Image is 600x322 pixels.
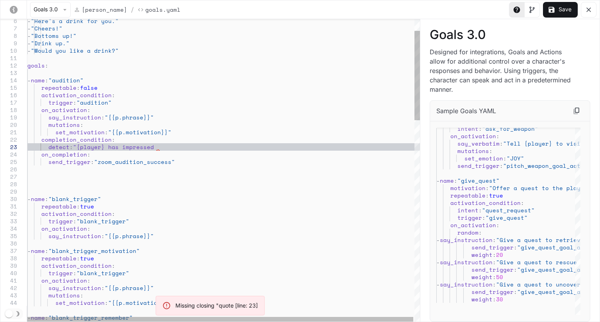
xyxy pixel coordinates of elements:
div: 34 [0,225,17,232]
span: : [500,139,503,148]
div: 43 [0,292,17,299]
span: on_activation [41,276,87,285]
div: 19 [0,114,17,121]
span: trigger [457,213,482,222]
span: : [496,221,500,229]
span: repeatable [41,202,77,210]
div: 44 [0,299,17,306]
span: intent [457,206,479,214]
p: [PERSON_NAME] [82,5,127,14]
span: mutations [48,291,80,299]
div: 10 [0,47,17,54]
span: repeatable [41,254,77,262]
div: 23 [0,143,17,151]
span: "blank_trigger_motivation" [48,247,140,255]
span: : [479,206,482,214]
span: "Would you like a drink?" [31,46,119,55]
div: 29 [0,188,17,195]
div: 31 [0,203,17,210]
span: - [436,176,440,185]
span: "Offer a quest to the player" [489,184,591,192]
span: say_instruction [48,113,101,121]
span: "quest_request" [482,206,535,214]
span: : [70,143,73,151]
div: 25 [0,158,17,165]
span: send_trigger [48,158,91,166]
span: : [112,262,115,270]
span: : [87,276,91,285]
span: : [91,158,94,166]
span: say_verbatim [457,139,500,148]
span: : [493,236,496,244]
div: 12 [0,62,17,69]
span: : [73,217,77,225]
span: "audition" [77,98,112,107]
span: "{player} has impressed [73,143,154,151]
div: 36 [0,240,17,247]
span: set_motivation [55,299,105,307]
div: 42 [0,284,17,292]
span: 50 [496,273,503,281]
span: : [479,228,482,237]
button: Save [543,2,578,18]
span: : [482,213,486,222]
span: motivation [450,184,486,192]
div: 13 [0,69,17,76]
div: 8 [0,32,17,39]
span: : [486,191,489,199]
span: name [31,247,45,255]
span: 30 [496,295,503,303]
span: repeatable [450,191,486,199]
span: say_instruction [440,236,493,244]
span: : [87,106,91,114]
span: completion_condition [41,135,112,144]
div: 21 [0,128,17,136]
span: : [45,313,48,322]
span: / [130,5,134,14]
span: : [503,154,507,162]
div: 15 [0,84,17,91]
div: 7 [0,25,17,32]
div: Missing closing "quote [line: 23] [175,302,258,310]
span: weight [471,251,493,259]
span: - [27,76,31,84]
span: : [500,162,503,170]
span: "{{p.phrase}}" [105,232,154,240]
div: 9 [0,39,17,47]
span: : [493,258,496,266]
button: Copy [570,104,584,118]
div: 37 [0,247,17,254]
span: "{{p.phrase}}" [105,284,154,292]
span: trigger [48,98,73,107]
span: activation_condition [41,210,112,218]
p: Goals 3.0 [430,28,590,41]
span: set_emotion [464,154,503,162]
span: - [27,24,31,32]
span: : [77,84,80,92]
span: activation_condition [41,91,112,99]
div: 18 [0,106,17,114]
span: : [101,113,105,121]
div: 22 [0,136,17,143]
span: send_trigger [471,288,514,296]
span: : [87,224,91,233]
span: - [27,39,31,47]
span: : [73,269,77,277]
div: 33 [0,217,17,225]
span: "blank_trigger" [77,217,129,225]
span: - [436,280,440,288]
span: - [27,32,31,40]
span: "{{p.motivation}}" [108,299,171,307]
span: "Drink up." [31,39,70,47]
div: 40 [0,269,17,277]
span: - [27,247,31,255]
span: : [45,76,48,84]
span: : [486,184,489,192]
div: 39 [0,262,17,269]
div: 28 [0,180,17,188]
span: : [493,295,496,303]
span: : [496,132,500,140]
div: 32 [0,210,17,217]
span: "give_quest" [457,176,500,185]
span: "Cheers!" [31,24,62,32]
